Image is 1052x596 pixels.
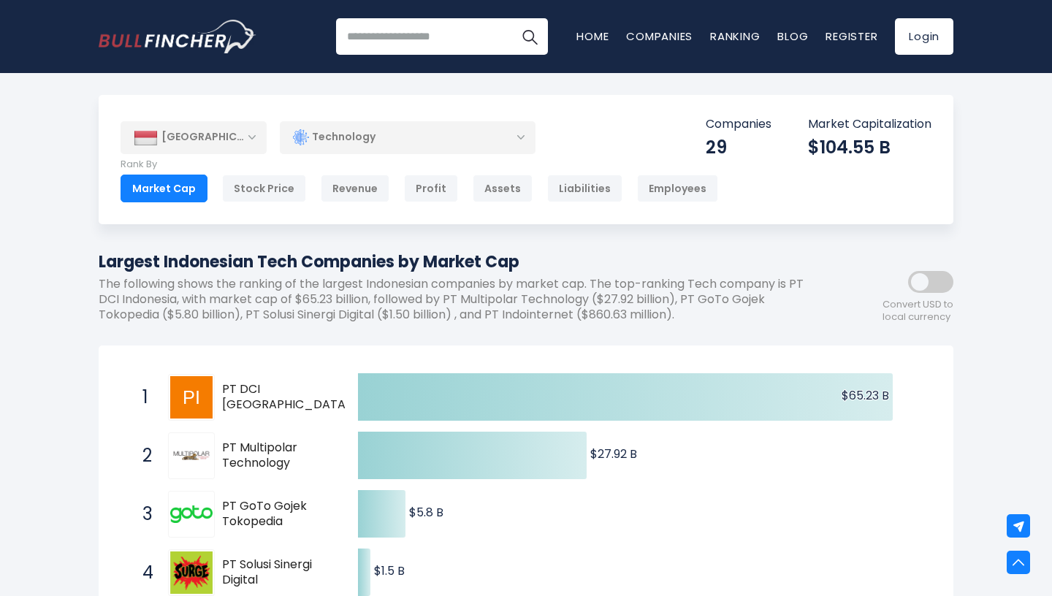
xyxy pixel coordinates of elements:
[280,121,535,154] div: Technology
[135,385,150,410] span: 1
[222,175,306,202] div: Stock Price
[99,277,822,322] p: The following shows the ranking of the largest Indonesian companies by market cap. The top-rankin...
[895,18,953,55] a: Login
[637,175,718,202] div: Employees
[808,117,931,132] p: Market Capitalization
[121,121,267,153] div: [GEOGRAPHIC_DATA]
[99,20,256,53] a: Go to homepage
[222,557,332,588] span: PT Solusi Sinergi Digital
[473,175,533,202] div: Assets
[222,440,332,471] span: PT Multipolar Technology
[706,136,771,158] div: 29
[710,28,760,44] a: Ranking
[321,175,389,202] div: Revenue
[547,175,622,202] div: Liabilities
[135,502,150,527] span: 3
[99,20,256,53] img: Bullfincher logo
[409,504,443,521] text: $5.8 B
[842,387,889,404] text: $65.23 B
[135,560,150,585] span: 4
[170,551,213,594] img: PT Solusi Sinergi Digital
[222,499,332,530] span: PT GoTo Gojek Tokopedia
[626,28,693,44] a: Companies
[374,562,405,579] text: $1.5 B
[706,117,771,132] p: Companies
[404,175,458,202] div: Profit
[99,250,822,274] h1: Largest Indonesian Tech Companies by Market Cap
[135,443,150,468] span: 2
[576,28,609,44] a: Home
[170,376,213,419] img: PT DCI Indonesia
[170,505,213,523] img: PT GoTo Gojek Tokopedia
[777,28,808,44] a: Blog
[511,18,548,55] button: Search
[590,446,637,462] text: $27.92 B
[222,382,351,413] span: PT DCI [GEOGRAPHIC_DATA]
[170,435,213,477] img: PT Multipolar Technology
[883,299,953,324] span: Convert USD to local currency
[808,136,931,158] div: $104.55 B
[121,175,207,202] div: Market Cap
[826,28,877,44] a: Register
[121,158,718,171] p: Rank By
